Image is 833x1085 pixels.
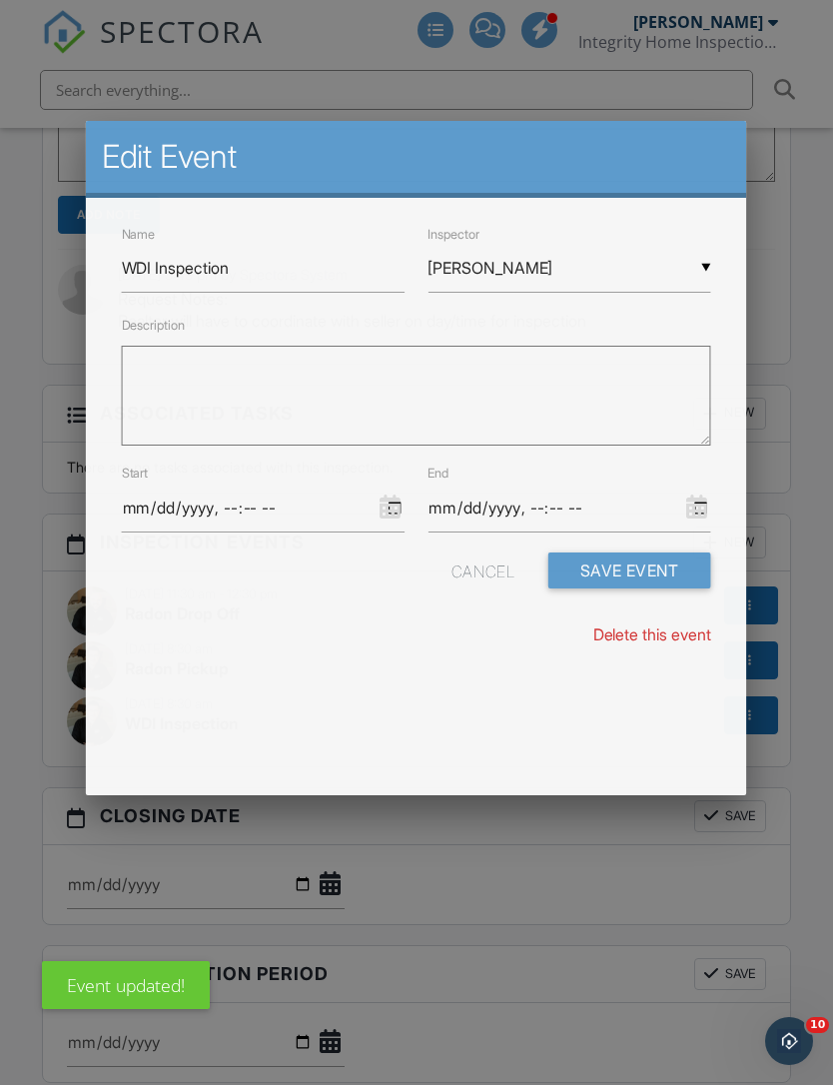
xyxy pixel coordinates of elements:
[765,1017,813,1065] iframe: Intercom live chat
[428,466,449,481] label: End
[451,551,514,587] div: Cancel
[428,227,480,242] label: Inspector
[593,623,711,643] a: Delete this event
[122,318,185,333] label: Description
[806,1017,829,1033] span: 10
[102,137,731,177] h2: Edit Event
[122,483,405,532] input: Select Date
[122,227,156,242] label: Name
[428,483,711,532] input: Select Date
[548,551,711,587] button: Save Event
[42,961,210,1009] div: Event updated!
[122,466,149,481] label: Start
